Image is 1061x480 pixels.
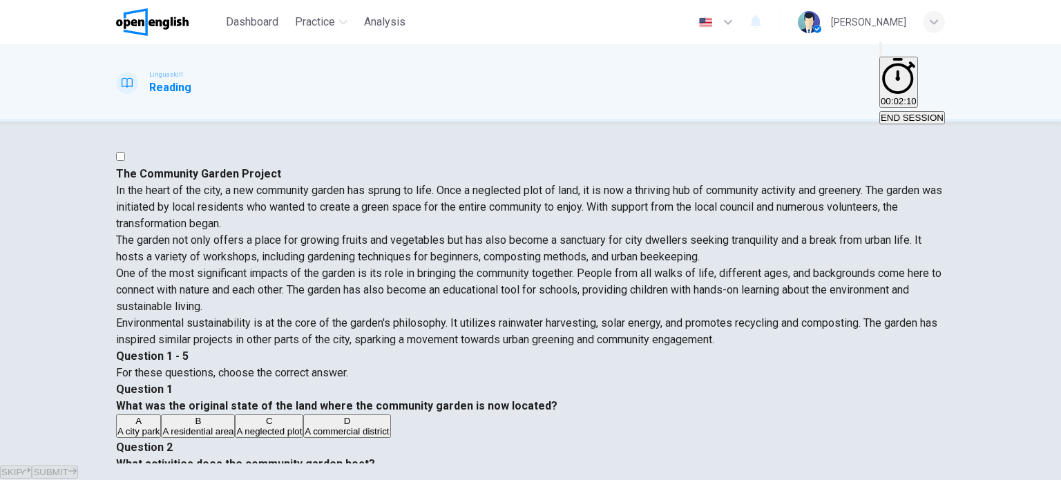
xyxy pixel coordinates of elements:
span: Practice [295,14,335,30]
div: B [162,416,233,426]
img: Profile picture [798,11,820,33]
button: Practice [289,10,353,35]
button: DA commercial district [303,414,390,438]
h1: Reading [149,79,191,96]
span: A commercial district [305,426,389,436]
span: Dashboard [226,14,278,30]
button: BA residential area [161,414,235,438]
button: SUBMIT [32,465,77,479]
span: What activities does the community garden host? [116,457,375,470]
div: A [117,416,160,426]
span: END SESSION [881,113,944,123]
span: For these questions, choose the correct answer. [116,366,348,379]
div: [PERSON_NAME] [831,14,906,30]
button: 00:02:10 [879,57,918,108]
span: Analysis [364,14,405,30]
button: AA city park [116,414,161,438]
span: SKIP [1,467,22,477]
span: One of the most significant impacts of the garden is its role in bringing the community together.... [116,267,941,313]
img: OpenEnglish logo [116,8,189,36]
h4: Question 1 - 5 [116,348,945,365]
h4: The Community Garden Project [116,166,945,182]
a: OpenEnglish logo [116,8,220,36]
button: Dashboard [220,10,284,35]
span: Linguaskill [149,70,183,79]
span: Environmental sustainability is at the core of the garden's philosophy. It utilizes rainwater har... [116,316,937,346]
span: The garden not only offers a place for growing fruits and vegetables but has also become a sanctu... [116,233,921,263]
span: A residential area [162,426,233,436]
img: en [697,17,714,28]
button: END SESSION [879,111,945,124]
span: What was the original state of the land where the community garden is now located? [116,399,557,412]
button: CA neglected plot [235,414,303,438]
span: In the heart of the city, a new community garden has sprung to life. Once a neglected plot of lan... [116,184,942,230]
span: A neglected plot [236,426,302,436]
h4: Question 2 [116,439,945,456]
div: C [236,416,302,426]
div: Mute [879,40,945,57]
span: SUBMIT [33,467,68,477]
h4: Question 1 [116,381,945,398]
div: D [305,416,389,426]
span: 00:02:10 [881,96,917,106]
button: Analysis [359,10,411,35]
span: A city park [117,426,160,436]
div: Hide [879,57,945,109]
